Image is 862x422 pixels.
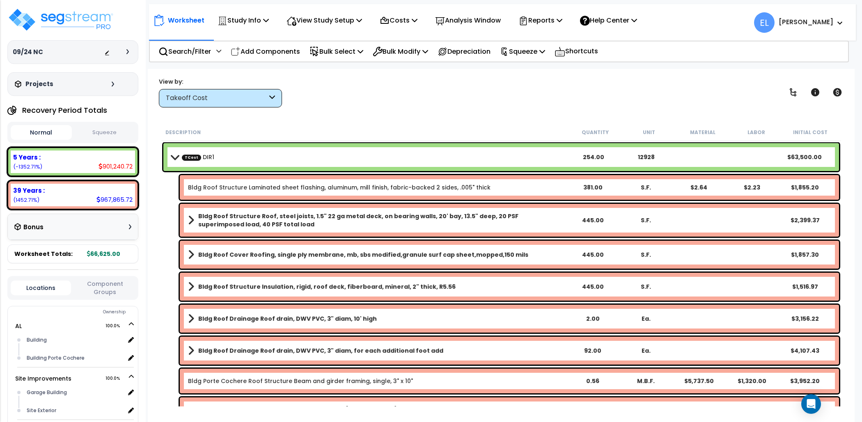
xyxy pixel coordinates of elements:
[105,321,127,331] span: 100.0%
[580,15,637,26] p: Help Center
[158,46,211,57] p: Search/Filter
[188,183,491,192] a: Individual Item
[15,374,71,383] a: Site Improvements 100.0%
[690,129,715,136] small: Material
[188,249,566,260] a: Assembly Title
[779,251,831,259] div: $1,857.30
[567,406,619,414] div: 560.00
[779,18,833,26] b: [PERSON_NAME]
[96,195,133,204] div: 967,865.72
[87,250,120,258] span: 66,625.00
[168,15,204,26] p: Worksheet
[166,94,267,103] div: Takeoff Cost
[779,406,831,414] div: $2,726.81
[620,315,672,323] div: Ea.
[159,78,282,86] div: View by:
[25,353,125,363] div: Building Porte Cochere
[188,345,566,356] a: Assembly Title
[7,7,114,32] img: logo_pro_r.png
[188,406,563,414] a: Individual Item
[620,183,672,192] div: S.F.
[22,106,107,114] h4: Recovery Period Totals
[567,251,619,259] div: 445.00
[165,129,201,136] small: Description
[188,377,413,385] a: Individual Item
[198,283,456,291] b: Bldg Roof Structure Insulation, rigid, roof deck, fiberboard, mineral, 2" thick, R5.56
[778,153,830,161] div: $63,500.00
[801,394,821,414] div: Open Intercom Messenger
[198,251,528,259] b: Bldg Roof Cover Roofing, single ply membrane, mb, sbs modified,granule surf cap sheet,mopped,150 ...
[673,377,724,385] div: $5,737.50
[779,347,831,355] div: $4,107.43
[726,183,777,192] div: $2.23
[438,46,491,57] p: Depreciation
[582,129,609,136] small: Quantity
[620,283,672,291] div: S.F.
[567,315,619,323] div: 2.00
[24,307,138,317] div: Ownership
[567,183,619,192] div: 381.00
[726,406,777,414] div: $2.23
[567,347,619,355] div: 92.00
[779,183,831,192] div: $1,855.20
[567,153,620,161] div: 254.00
[309,46,363,57] p: Bulk Select
[380,15,417,26] p: Costs
[13,153,41,162] b: 5 Years :
[673,183,724,192] div: $2.64
[11,281,71,295] button: Locations
[25,80,53,88] h3: Projects
[182,154,201,160] span: TCost
[188,281,566,292] a: Assembly Title
[25,335,125,345] div: Building
[14,250,73,258] span: Worksheet Totals:
[188,313,566,324] a: Assembly Title
[198,315,377,323] b: Bldg Roof Drainage Roof drain, DWV PVC, 3" diam, 10' high
[198,212,566,228] b: Bldg Roof Structure Roof, steel joists, 1.5" 22 ga metal deck, on bearing walls, 20' bay, 13.5" d...
[11,125,72,140] button: Normal
[74,125,135,140] button: Squeeze
[75,279,135,297] button: Component Groups
[500,46,545,57] p: Squeeze
[105,374,127,383] span: 100.0%
[567,377,619,385] div: 0.56
[13,186,45,195] b: 39 Years :
[567,283,619,291] div: 445.00
[620,216,672,224] div: S.F.
[620,153,672,161] div: 12928
[643,129,655,136] small: Unit
[13,196,39,203] small: 1452.7065196850394%
[99,162,133,171] div: 901,240.72
[518,15,562,26] p: Reports
[218,15,269,26] p: Study Info
[550,41,603,62] div: Shortcuts
[779,315,831,323] div: $3,156.22
[287,15,362,26] p: View Study Setup
[673,406,724,414] div: $2.64
[754,12,775,33] span: EL
[13,48,43,56] h3: 09/24 NC
[23,224,44,231] h3: Bonus
[567,216,619,224] div: 445.00
[13,163,42,170] small: -1352.7065196850394%
[231,46,300,57] p: Add Components
[620,377,672,385] div: M.B.F.
[747,129,765,136] small: Labor
[779,377,831,385] div: $3,952.20
[15,322,22,330] a: AL 100.0%
[25,406,125,415] div: Site Exterior
[555,46,598,57] p: Shortcuts
[25,388,125,397] div: Garage Building
[620,406,672,414] div: S.F.
[198,347,443,355] b: Bldg Roof Drainage Roof drain, DWV PVC, 3" diam, for each additional foot add
[779,283,831,291] div: $1,516.97
[620,251,672,259] div: S.F.
[620,347,672,355] div: Ea.
[779,216,831,224] div: $2,399.37
[182,153,214,161] a: Custom Item
[726,377,777,385] div: $1,320.00
[793,129,828,136] small: Initial Cost
[435,15,501,26] p: Analysis Window
[433,42,495,61] div: Depreciation
[226,42,305,61] div: Add Components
